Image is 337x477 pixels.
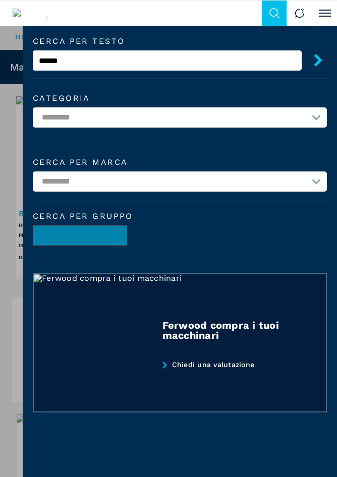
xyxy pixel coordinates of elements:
img: Ferwood [13,9,54,18]
span: Cerca per Gruppo [33,212,327,220]
label: Cerca per testo [33,37,302,45]
img: Ferwood compra i tuoi macchinari [34,274,326,411]
button: submit-button [302,50,327,74]
label: Categoria [33,94,327,102]
label: Cerca per marca [33,158,327,166]
button: Click to toggle menu [312,1,337,26]
img: Contact us [295,8,305,18]
img: Search [269,8,279,18]
a: Chiedi una valutazione [33,361,327,412]
div: Ferwood compra i tuoi macchinari [162,320,327,340]
img: image [33,226,127,246]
